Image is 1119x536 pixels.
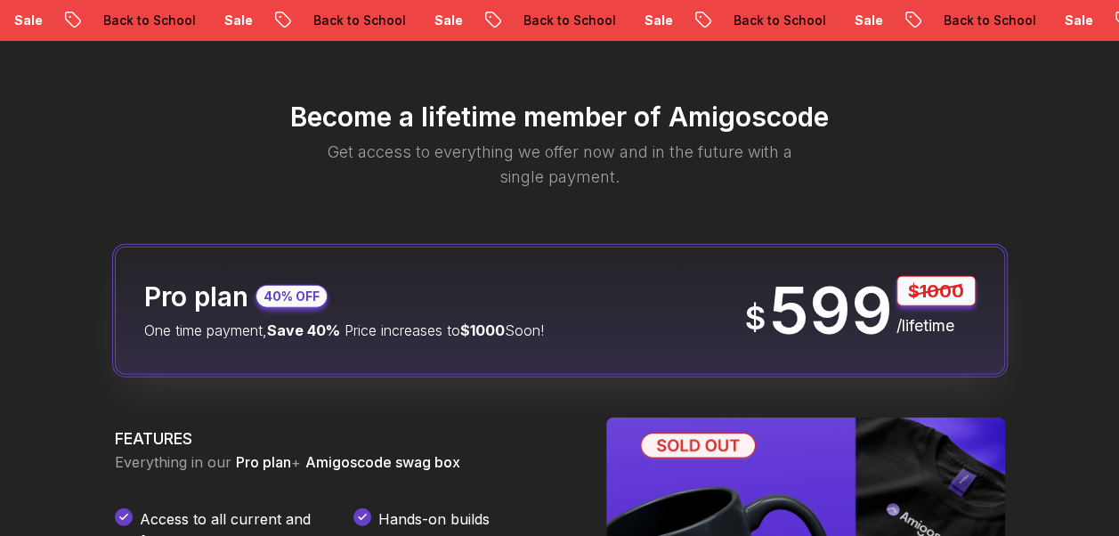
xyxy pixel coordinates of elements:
p: Everything in our + [115,451,564,473]
span: Save 40% [267,321,340,339]
p: Back to School [508,12,629,29]
p: Back to School [298,12,419,29]
p: Back to School [928,12,1050,29]
h2: Pro plan [144,280,248,313]
span: Pro plan [236,453,291,471]
p: 40% OFF [264,288,320,305]
p: Back to School [718,12,839,29]
span: Amigoscode swag box [305,453,460,471]
p: Sale [1050,12,1107,29]
span: $ [745,300,766,336]
p: 599 [769,279,893,343]
p: Sale [209,12,266,29]
p: One time payment, Price increases to Soon! [144,320,544,341]
p: /lifetime [896,313,976,338]
p: Back to School [88,12,209,29]
span: $1000 [460,321,505,339]
p: Sale [419,12,476,29]
p: $1000 [896,276,976,306]
h2: Become a lifetime member of Amigoscode [40,101,1080,133]
p: Sale [629,12,686,29]
h3: FEATURES [115,426,564,451]
p: Get access to everything we offer now and in the future with a single payment. [304,140,816,190]
p: Sale [839,12,896,29]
